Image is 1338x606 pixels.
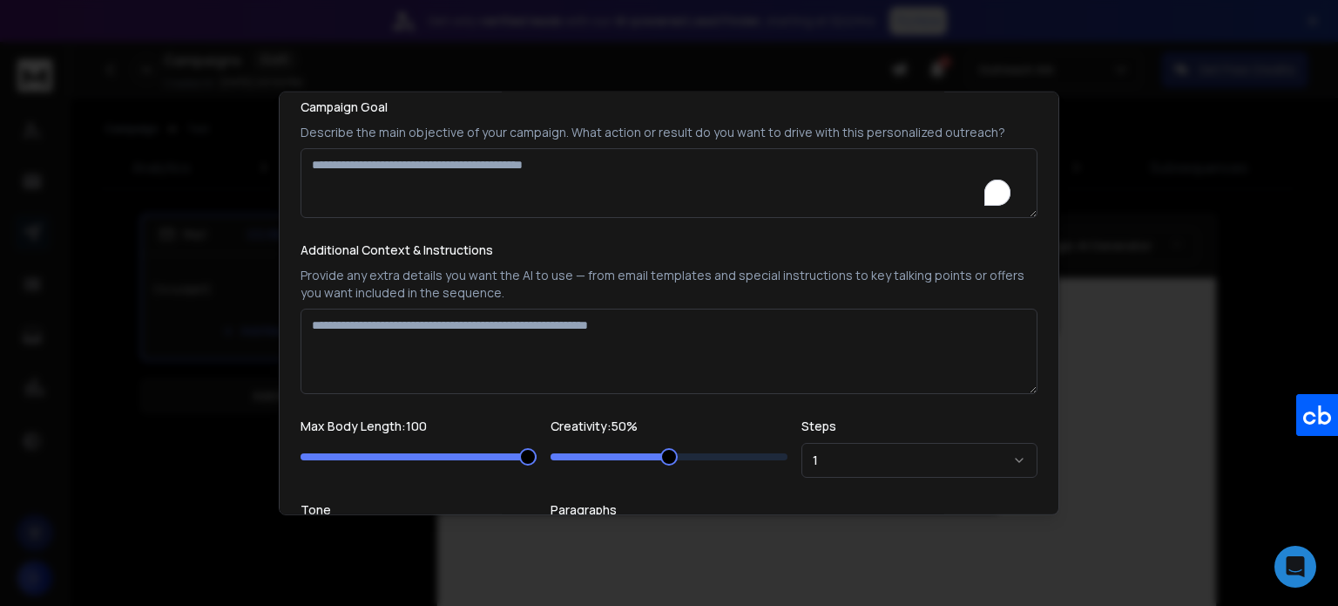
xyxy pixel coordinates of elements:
p: Describe the main objective of your campaign. What action or result do you want to drive with thi... [301,123,1037,140]
label: Creativity: 50 % [551,417,638,433]
label: Tone [301,500,331,517]
button: 1 [801,442,1037,477]
label: Campaign Goal [301,98,388,114]
div: Open Intercom Messenger [1274,546,1316,588]
label: Max Body Length: 100 [301,417,427,433]
label: Additional Context & Instructions [301,241,493,257]
textarea: To enrich screen reader interactions, please activate Accessibility in Grammarly extension settings [301,147,1037,217]
label: Steps [801,417,836,433]
p: Provide any extra details you want the AI to use — from email templates and special instructions ... [301,266,1037,301]
label: Paragraphs [551,500,617,517]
